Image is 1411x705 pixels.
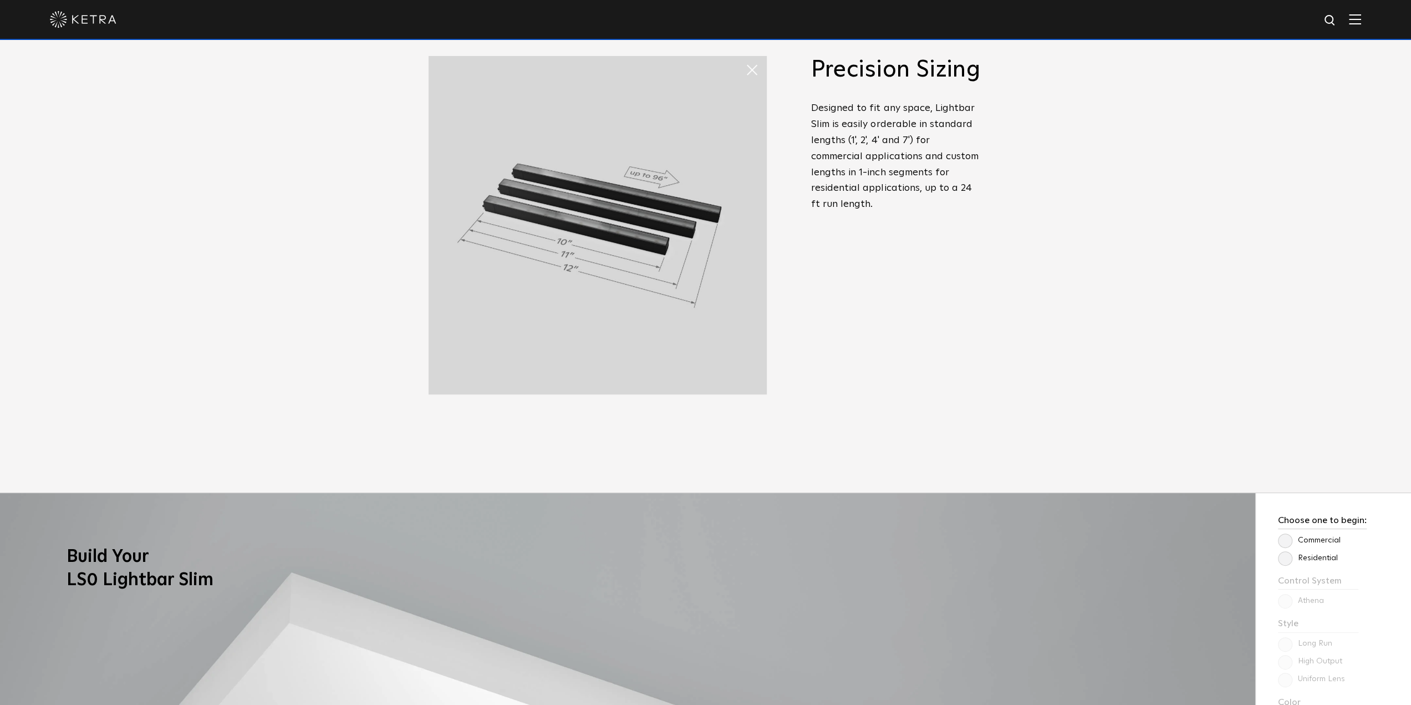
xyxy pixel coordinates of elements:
[1323,14,1337,28] img: search icon
[50,11,116,28] img: ketra-logo-2019-white
[1278,536,1341,545] label: Commercial
[811,100,983,212] p: Designed to fit any space, Lightbar Slim is easily orderable in standard lengths (1', 2', 4' and ...
[1349,14,1361,24] img: Hamburger%20Nav.svg
[1278,554,1338,563] label: Residential
[429,56,767,394] img: L30_Custom_Length_Black-2
[1278,515,1367,529] h3: Choose one to begin:
[811,56,983,84] h2: Precision Sizing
